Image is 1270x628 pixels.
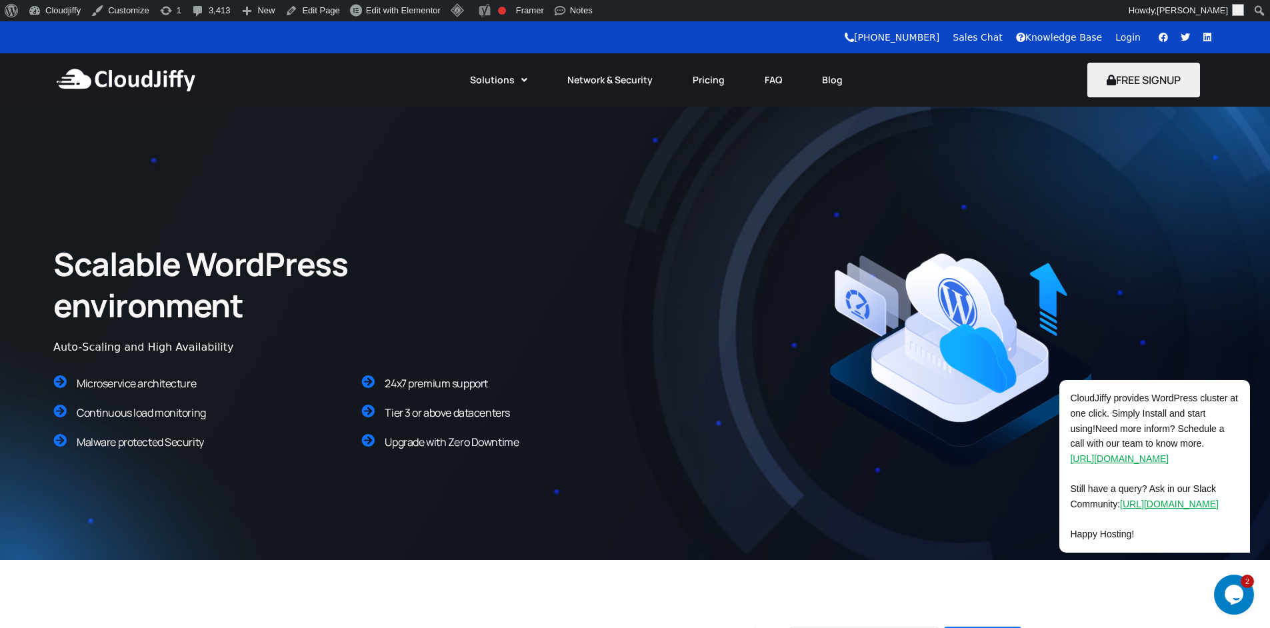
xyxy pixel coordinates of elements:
span: Continuous load monitoring [77,405,206,420]
span: 24x7 premium support [385,376,487,391]
iframe: chat widget [1214,575,1257,615]
a: Solutions [450,65,547,95]
a: Sales Chat [953,32,1002,43]
iframe: chat widget [1017,260,1257,568]
a: [PHONE_NUMBER] [845,32,939,43]
a: Blog [802,65,863,95]
span: Edit with Elementor [366,5,441,15]
h2: Scalable WordPress environment [53,243,441,327]
span: Malware protected Security [77,435,204,449]
span: Microservice architecture [77,376,196,391]
img: Managed-Wp.png [827,251,1094,469]
a: Pricing [673,65,745,95]
div: Focus keyphrase not set [498,7,506,15]
button: FREE SIGNUP [1087,63,1200,97]
div: Auto-Scaling and High Availability [53,339,520,355]
a: Knowledge Base [1016,32,1103,43]
span: Tier 3 or above datacenters [385,405,509,420]
a: Login [1115,32,1141,43]
a: FREE SIGNUP [1087,73,1200,87]
a: Network & Security [547,65,673,95]
span: [PERSON_NAME] [1157,5,1228,15]
span: Upgrade with Zero Downtime [385,435,519,449]
a: FAQ [745,65,802,95]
